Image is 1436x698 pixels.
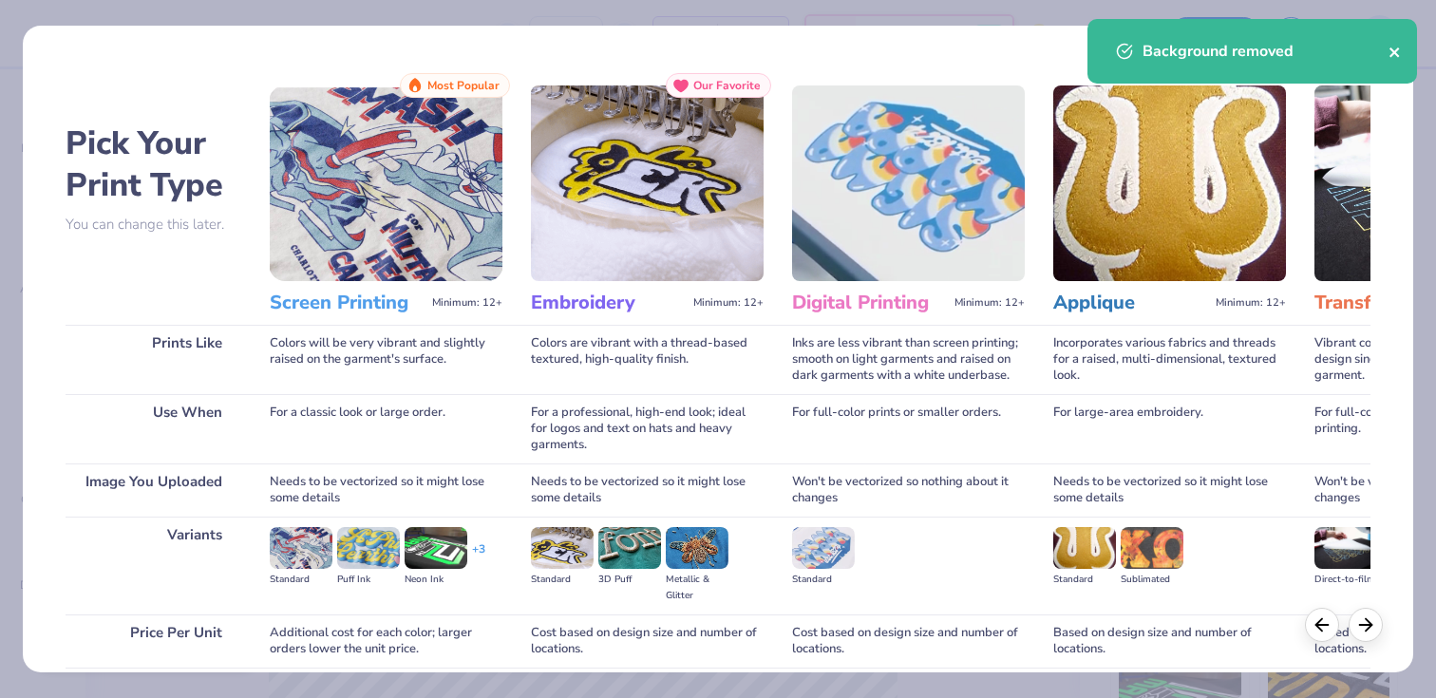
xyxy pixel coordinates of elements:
div: Colors will be very vibrant and slightly raised on the garment's surface. [270,325,502,394]
div: Image You Uploaded [66,463,241,517]
div: Sublimated [1121,572,1183,588]
div: For full-color prints or smaller orders. [792,394,1025,463]
div: Cost based on design size and number of locations. [531,614,764,668]
div: Won't be vectorized so nothing about it changes [792,463,1025,517]
div: Price Per Unit [66,614,241,668]
div: Metallic & Glitter [666,572,728,604]
div: Standard [792,572,855,588]
img: Metallic & Glitter [666,527,728,569]
div: Puff Ink [337,572,400,588]
img: Standard [270,527,332,569]
img: 3D Puff [598,527,661,569]
div: Incorporates various fabrics and threads for a raised, multi-dimensional, textured look. [1053,325,1286,394]
div: For large-area embroidery. [1053,394,1286,463]
span: Our Favorite [693,79,761,92]
span: Minimum: 12+ [693,296,764,310]
p: You can change this later. [66,217,241,233]
div: Colors are vibrant with a thread-based textured, high-quality finish. [531,325,764,394]
h3: Screen Printing [270,291,425,315]
div: Additional cost for each color; larger orders lower the unit price. [270,614,502,668]
div: Cost based on design size and number of locations. [792,614,1025,668]
div: 3D Puff [598,572,661,588]
div: Inks are less vibrant than screen printing; smooth on light garments and raised on dark garments ... [792,325,1025,394]
span: Most Popular [427,79,500,92]
img: Sublimated [1121,527,1183,569]
img: Standard [531,527,594,569]
div: Use When [66,394,241,463]
div: Standard [1053,572,1116,588]
div: Standard [531,572,594,588]
img: Applique [1053,85,1286,281]
div: + 3 [472,541,485,574]
img: Direct-to-film [1314,527,1377,569]
h3: Applique [1053,291,1208,315]
img: Standard [1053,527,1116,569]
div: Background removed [1143,40,1389,63]
button: close [1389,40,1402,63]
div: For a classic look or large order. [270,394,502,463]
img: Standard [792,527,855,569]
div: Needs to be vectorized so it might lose some details [1053,463,1286,517]
div: Neon Ink [405,572,467,588]
img: Neon Ink [405,527,467,569]
h3: Digital Printing [792,291,947,315]
h3: Embroidery [531,291,686,315]
div: Based on design size and number of locations. [1053,614,1286,668]
img: Embroidery [531,85,764,281]
img: Puff Ink [337,527,400,569]
div: Needs to be vectorized so it might lose some details [531,463,764,517]
span: Minimum: 12+ [432,296,502,310]
div: Variants [66,517,241,614]
div: Needs to be vectorized so it might lose some details [270,463,502,517]
div: Prints Like [66,325,241,394]
img: Digital Printing [792,85,1025,281]
span: Minimum: 12+ [954,296,1025,310]
span: Minimum: 12+ [1216,296,1286,310]
img: Screen Printing [270,85,502,281]
div: For a professional, high-end look; ideal for logos and text on hats and heavy garments. [531,394,764,463]
div: Direct-to-film [1314,572,1377,588]
h2: Pick Your Print Type [66,123,241,206]
div: Standard [270,572,332,588]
